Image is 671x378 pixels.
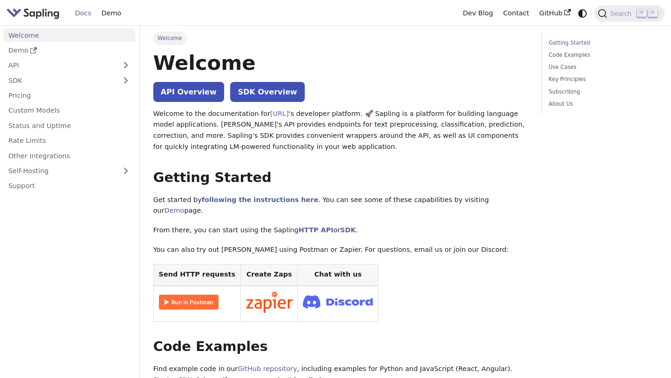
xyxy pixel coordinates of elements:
a: Subscribing [549,88,654,96]
a: Rate Limits [3,134,135,148]
a: Code Examples [549,51,654,60]
a: Demo [96,6,126,20]
a: Other Integrations [3,149,135,162]
a: Getting Started [549,39,654,47]
nav: Breadcrumbs [153,32,528,45]
a: Demo [164,207,185,214]
a: Sapling.ai [7,7,63,20]
a: About Us [549,100,654,108]
kbd: K [648,9,657,17]
a: Docs [70,6,96,20]
p: Get started by . You can see some of these capabilities by visiting our page. [153,195,528,217]
h1: Welcome [153,50,528,75]
button: Search (Command+K) [594,5,664,22]
p: Welcome to the documentation for 's developer platform. 🚀 Sapling is a platform for building lang... [153,108,528,153]
a: Welcome [3,28,135,42]
a: SDK [340,226,356,234]
h2: Getting Started [153,169,528,186]
kbd: ⌘ [637,9,646,17]
a: API Overview [153,82,224,102]
img: Sapling.ai [7,7,60,20]
a: SDK [3,74,116,87]
a: Key Principles [549,75,654,84]
a: Support [3,179,135,193]
button: Expand sidebar category 'API' [116,59,135,72]
img: Run in Postman [159,295,219,310]
th: Create Zaps [240,264,298,286]
a: Pricing [3,89,135,102]
img: Connect in Zapier [246,291,293,313]
a: GitHub [534,6,575,20]
th: Send HTTP requests [153,264,240,286]
button: Switch between dark and light mode (currently system mode) [576,7,589,20]
a: Use Cases [549,63,654,72]
a: Dev Blog [458,6,498,20]
h2: Code Examples [153,338,528,355]
a: Custom Models [3,104,135,117]
a: Contact [498,6,534,20]
p: From there, you can start using the Sapling or . [153,225,528,236]
span: Search [607,10,637,17]
a: Self-Hosting [3,164,135,178]
th: Chat with us [298,264,378,286]
a: Demo [3,44,135,57]
a: SDK Overview [230,82,304,102]
a: [URL] [270,110,289,117]
span: Welcome [153,32,186,45]
a: following the instructions here [202,196,318,203]
img: Join Discord [303,292,373,311]
p: You can also try out [PERSON_NAME] using Postman or Zapier. For questions, email us or join our D... [153,244,528,256]
a: Status and Uptime [3,119,135,132]
a: GitHub repository [238,365,297,372]
a: HTTP API [299,226,334,234]
a: API [3,59,116,72]
button: Expand sidebar category 'SDK' [116,74,135,87]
